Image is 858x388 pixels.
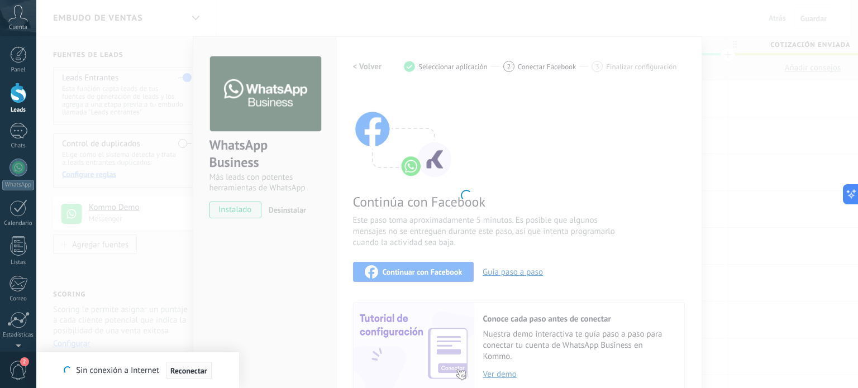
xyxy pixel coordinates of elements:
div: Leads [2,107,35,114]
div: Estadísticas [2,332,35,339]
span: 2 [20,357,29,366]
div: Calendario [2,220,35,227]
div: Chats [2,142,35,150]
div: Listas [2,259,35,266]
button: Reconectar [166,362,212,380]
span: Reconectar [170,367,207,375]
span: Cuenta [9,24,27,31]
div: Correo [2,295,35,303]
div: Panel [2,66,35,74]
div: WhatsApp [2,180,34,190]
div: Sin conexión a Internet [64,361,211,380]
